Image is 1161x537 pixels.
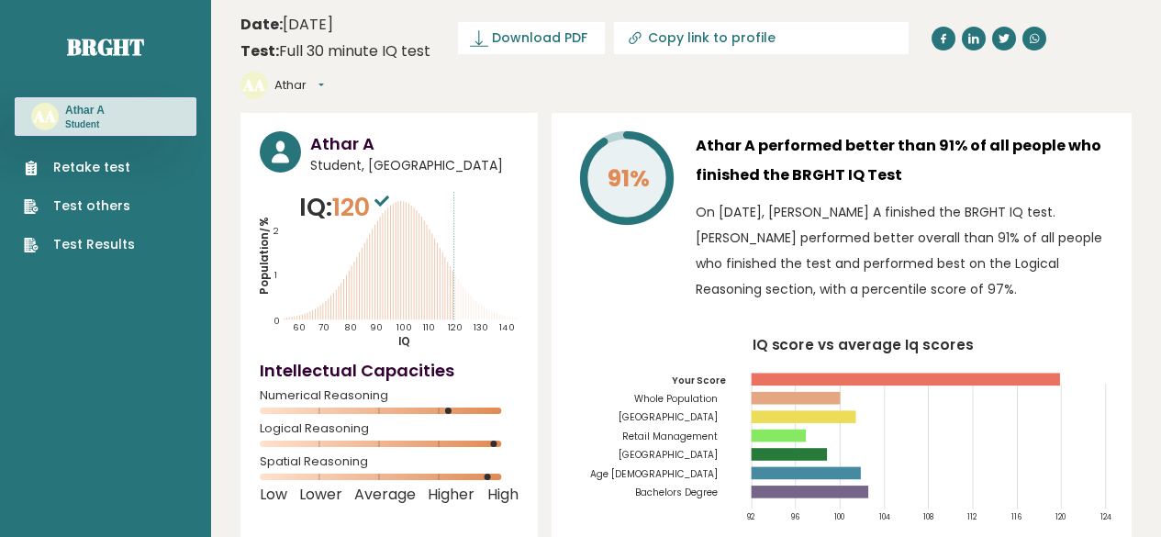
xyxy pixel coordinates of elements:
[1100,511,1111,522] tspan: 124
[752,335,974,354] tspan: IQ score vs average Iq scores
[672,374,726,387] tspan: Your Score
[423,321,435,333] tspan: 110
[344,321,357,333] tspan: 80
[790,511,799,522] tspan: 96
[33,106,56,127] text: AA
[1055,511,1066,522] tspan: 120
[746,511,755,522] tspan: 92
[634,392,718,406] tspan: Whole Population
[24,158,135,177] a: Retake test
[696,131,1112,190] h3: Athar A performed better than 91% of all people who finished the BRGHT IQ Test
[696,199,1112,302] p: On [DATE], [PERSON_NAME] A finished the BRGHT IQ test. [PERSON_NAME] performed better overall tha...
[274,315,280,327] tspan: 0
[428,491,474,498] span: Higher
[458,22,605,54] a: Download PDF
[635,486,718,499] tspan: Bachelors Degree
[487,491,519,498] span: High
[260,491,287,498] span: Low
[310,131,519,156] h3: Athar A
[24,196,135,216] a: Test others
[299,189,394,226] p: IQ:
[240,40,279,62] b: Test:
[240,14,333,36] time: [DATE]
[492,28,587,48] span: Download PDF
[448,321,463,333] tspan: 120
[257,217,272,295] tspan: Population/%
[590,467,718,481] tspan: Age [DEMOGRAPHIC_DATA]
[240,14,283,35] b: Date:
[65,103,105,117] h3: Athar A
[607,162,649,195] tspan: 91%
[299,491,342,498] span: Lower
[310,156,519,175] span: Student, [GEOGRAPHIC_DATA]
[318,321,329,333] tspan: 70
[354,491,416,498] span: Average
[67,32,144,62] a: Brght
[24,235,135,254] a: Test Results
[619,410,718,424] tspan: [GEOGRAPHIC_DATA]
[274,225,279,237] tspan: 2
[370,321,383,333] tspan: 90
[834,511,844,522] tspan: 100
[396,321,411,333] tspan: 100
[242,74,265,95] text: AA
[622,430,718,443] tspan: Retail Management
[293,321,306,333] tspan: 60
[274,76,324,95] button: Athar
[260,425,519,432] span: Logical Reasoning
[1011,511,1021,522] tspan: 116
[398,334,410,349] tspan: IQ
[260,392,519,399] span: Numerical Reasoning
[65,118,105,131] p: Student
[499,321,514,333] tspan: 140
[474,321,488,333] tspan: 130
[260,458,519,465] span: Spatial Reasoning
[240,40,430,62] div: Full 30 minute IQ test
[260,358,519,383] h4: Intellectual Capacities
[619,448,718,462] tspan: [GEOGRAPHIC_DATA]
[274,269,277,281] tspan: 1
[967,511,977,522] tspan: 112
[878,511,889,522] tspan: 104
[923,511,933,522] tspan: 108
[332,190,394,224] span: 120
